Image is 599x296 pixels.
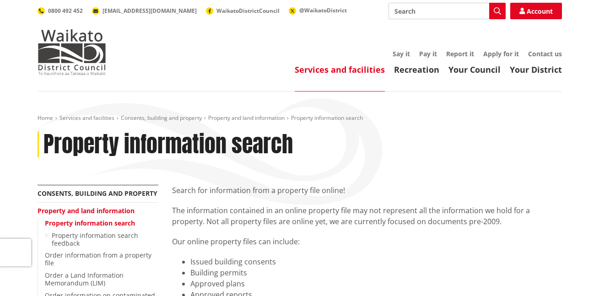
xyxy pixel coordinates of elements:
nav: breadcrumb [38,114,562,122]
a: Property information search [45,219,135,227]
a: Recreation [394,64,439,75]
span: [EMAIL_ADDRESS][DOMAIN_NAME] [103,7,197,15]
a: Services and facilities [59,114,114,122]
a: Your Council [448,64,501,75]
a: [EMAIL_ADDRESS][DOMAIN_NAME] [92,7,197,15]
a: @WaikatoDistrict [289,6,347,14]
a: Services and facilities [295,64,385,75]
a: Home [38,114,53,122]
a: Order a Land Information Memorandum (LIM) [45,271,124,287]
a: Say it [393,49,410,58]
li: Building permits [190,267,562,278]
a: WaikatoDistrictCouncil [206,7,280,15]
a: Property information search feedback [52,231,138,248]
span: 0800 492 452 [48,7,83,15]
h1: Property information search [43,131,293,158]
a: Consents, building and property [38,189,157,198]
span: Property information search [291,114,363,122]
input: Search input [389,3,506,19]
a: Account [510,3,562,19]
span: WaikatoDistrictCouncil [216,7,280,15]
img: Waikato District Council - Te Kaunihera aa Takiwaa o Waikato [38,29,106,75]
a: Apply for it [483,49,519,58]
p: The information contained in an online property file may not represent all the information we hol... [172,205,562,227]
span: Our online property files can include: [172,237,300,247]
a: 0800 492 452 [38,7,83,15]
p: Search for information from a property file online! [172,185,562,196]
li: Issued building consents [190,256,562,267]
a: Your District [510,64,562,75]
a: Order information from a property file [45,251,151,267]
a: Report it [446,49,474,58]
a: Property and land information [208,114,285,122]
a: Pay it [419,49,437,58]
a: Property and land information [38,206,135,215]
a: Consents, building and property [121,114,202,122]
a: Contact us [528,49,562,58]
li: Approved plans [190,278,562,289]
span: @WaikatoDistrict [299,6,347,14]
